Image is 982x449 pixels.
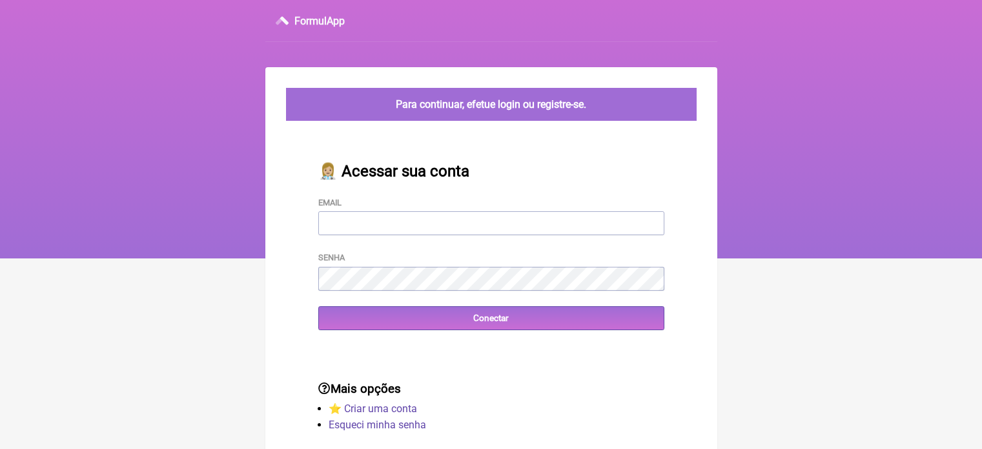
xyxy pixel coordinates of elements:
div: Para continuar, efetue login ou registre-se. [286,88,697,121]
label: Email [318,198,342,207]
h3: FormulApp [294,15,345,27]
label: Senha [318,253,345,262]
a: ⭐️ Criar uma conta [329,402,417,415]
h2: 👩🏼‍⚕️ Acessar sua conta [318,162,664,180]
h3: Mais opções [318,382,664,396]
input: Conectar [318,306,664,330]
a: Esqueci minha senha [329,419,426,431]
